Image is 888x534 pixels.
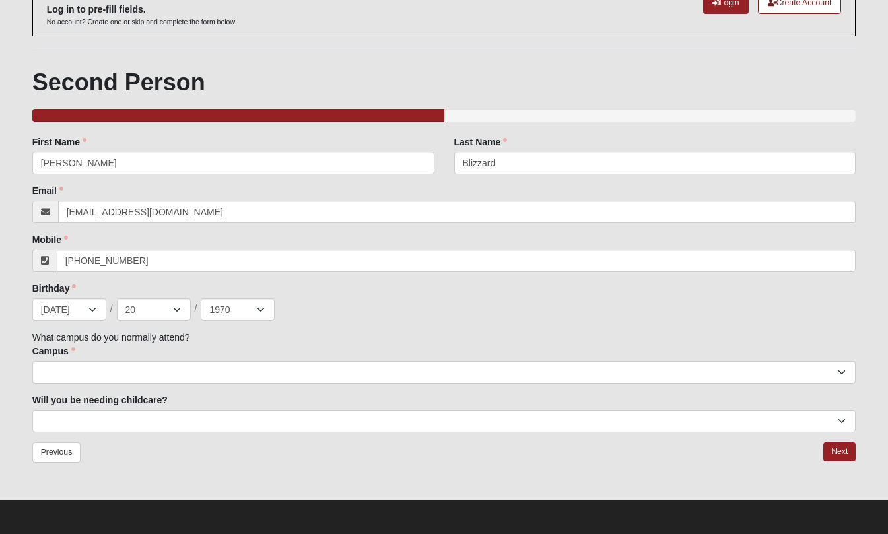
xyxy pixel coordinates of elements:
[32,68,856,96] h1: Second Person
[32,135,86,149] label: First Name
[32,233,68,246] label: Mobile
[110,302,113,316] span: /
[32,442,81,463] a: Previous
[32,345,75,358] label: Campus
[823,442,856,461] a: Next
[47,4,237,15] h6: Log in to pre-fill fields.
[32,135,856,432] div: What campus do you normally attend?
[32,184,63,197] label: Email
[32,393,168,407] label: Will you be needing childcare?
[47,17,237,27] p: No account? Create one or skip and complete the form below.
[195,302,197,316] span: /
[454,135,508,149] label: Last Name
[32,282,77,295] label: Birthday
